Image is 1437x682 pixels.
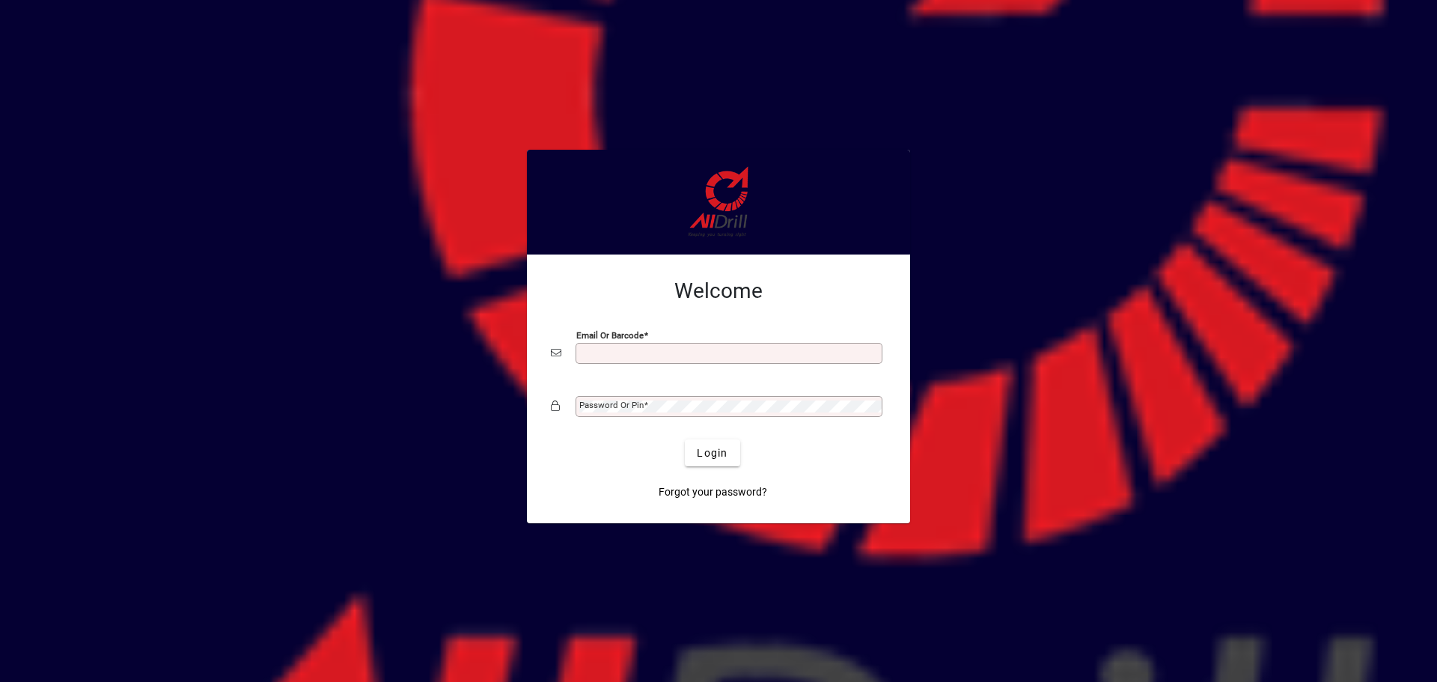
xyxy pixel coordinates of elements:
mat-label: Email or Barcode [576,330,644,341]
span: Login [697,445,727,461]
h2: Welcome [551,278,886,304]
mat-label: Password or Pin [579,400,644,410]
button: Login [685,439,739,466]
span: Forgot your password? [659,484,767,500]
a: Forgot your password? [653,478,773,505]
